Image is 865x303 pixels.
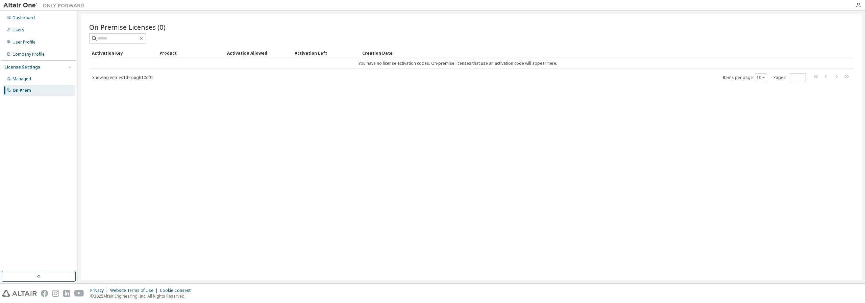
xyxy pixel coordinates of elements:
[74,290,84,297] img: youtube.svg
[2,290,37,297] img: altair_logo.svg
[92,75,152,80] span: Showing entries 1 through 10 of 0
[723,73,767,82] span: Items per page
[52,290,59,297] img: instagram.svg
[160,288,195,293] div: Cookie Consent
[3,2,88,9] img: Altair One
[159,48,222,58] div: Product
[41,290,48,297] img: facebook.svg
[90,293,195,299] p: © 2025 Altair Engineering, Inc. All Rights Reserved.
[13,52,45,57] div: Company Profile
[295,48,357,58] div: Activation Left
[63,290,70,297] img: linkedin.svg
[92,48,154,58] div: Activation Key
[757,75,766,80] button: 10
[110,288,160,293] div: Website Terms of Use
[13,39,35,45] div: User Profile
[89,22,166,32] span: On Premise Licenses (0)
[773,73,806,82] span: Page n.
[227,48,289,58] div: Activation Allowed
[13,15,35,21] div: Dashboard
[13,76,31,82] div: Managed
[90,288,110,293] div: Privacy
[89,58,826,68] td: You have no license activation codes. On-premise licenses that use an activation code will appear...
[4,64,40,70] div: License Settings
[13,88,31,93] div: On Prem
[13,27,24,33] div: Users
[362,48,824,58] div: Creation Date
